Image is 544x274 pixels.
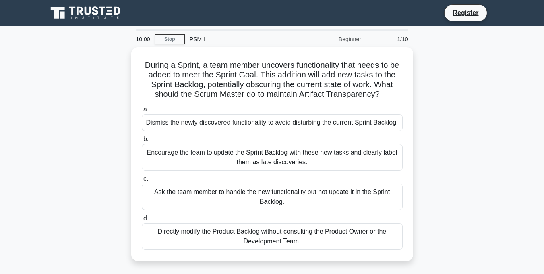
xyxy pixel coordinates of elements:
span: b. [143,136,149,142]
div: Dismiss the newly discovered functionality to avoid disturbing the current Sprint Backlog. [142,114,403,131]
span: d. [143,215,149,222]
div: 1/10 [366,31,413,47]
div: Directly modify the Product Backlog without consulting the Product Owner or the Development Team. [142,223,403,250]
h5: During a Sprint, a team member uncovers functionality that needs to be added to meet the Sprint G... [141,60,403,100]
div: PSM I [185,31,296,47]
div: Encourage the team to update the Sprint Backlog with these new tasks and clearly label them as la... [142,144,403,171]
div: Beginner [296,31,366,47]
span: a. [143,106,149,113]
a: Register [448,8,483,18]
div: Ask the team member to handle the new functionality but not update it in the Sprint Backlog. [142,184,403,210]
a: Stop [155,34,185,44]
span: c. [143,175,148,182]
div: 10:00 [131,31,155,47]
